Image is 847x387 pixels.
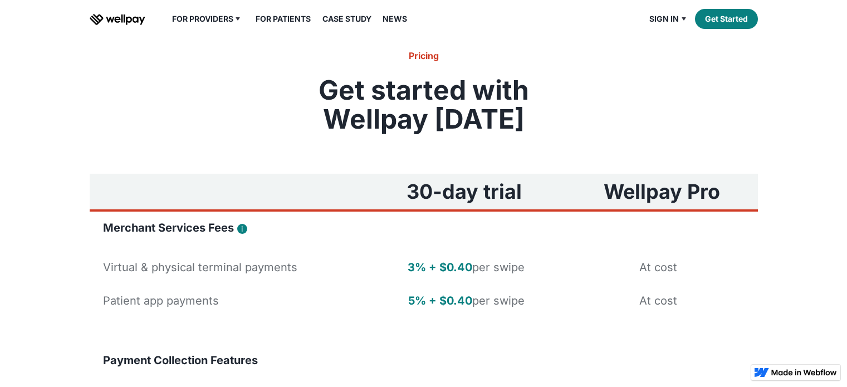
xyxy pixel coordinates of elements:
div: At cost [639,259,677,275]
div: per swipe [408,259,525,275]
a: News [376,12,414,26]
strong: 5% + $0.40 [408,294,472,307]
div: Sign in [643,12,695,26]
h3: Wellpay Pro [604,180,720,203]
h6: Pricing [253,49,594,62]
img: Made in Webflow [771,369,837,376]
a: For Patients [249,12,317,26]
a: Get Started [695,9,758,29]
div: Virtual & physical terminal payments [103,259,297,275]
h4: Merchant Services Fees [103,221,234,235]
div: i [241,224,243,233]
div: per swipe [408,293,525,308]
div: Sign in [649,12,679,26]
div: For Providers [172,12,233,26]
div: At cost [639,293,677,308]
a: Case Study [316,12,378,26]
h3: 30-day trial [407,180,522,203]
h4: Payment Collection Features [103,353,258,368]
strong: 3% + $0.40 [408,261,472,274]
h2: Get started with Wellpay [DATE] [253,76,594,134]
a: home [90,12,145,26]
div: Patient app payments [103,293,219,308]
div: For Providers [165,12,249,26]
